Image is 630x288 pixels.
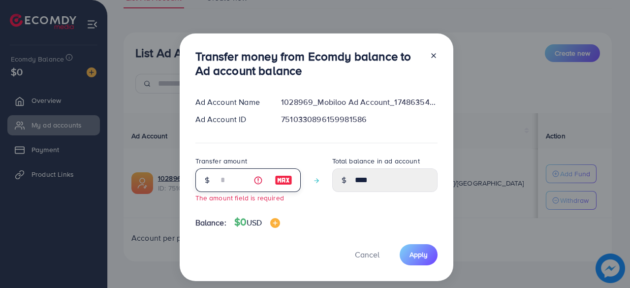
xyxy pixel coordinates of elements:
[234,216,280,228] h4: $0
[195,49,422,78] h3: Transfer money from Ecomdy balance to Ad account balance
[195,217,226,228] span: Balance:
[275,174,292,186] img: image
[409,250,428,259] span: Apply
[400,244,438,265] button: Apply
[195,193,284,202] small: The amount field is required
[273,96,445,108] div: 1028969_Mobiloo Ad Account_1748635440820
[355,249,379,260] span: Cancel
[273,114,445,125] div: 7510330896159981586
[247,217,262,228] span: USD
[188,96,274,108] div: Ad Account Name
[343,244,392,265] button: Cancel
[270,218,280,228] img: image
[195,156,247,166] label: Transfer amount
[188,114,274,125] div: Ad Account ID
[332,156,420,166] label: Total balance in ad account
